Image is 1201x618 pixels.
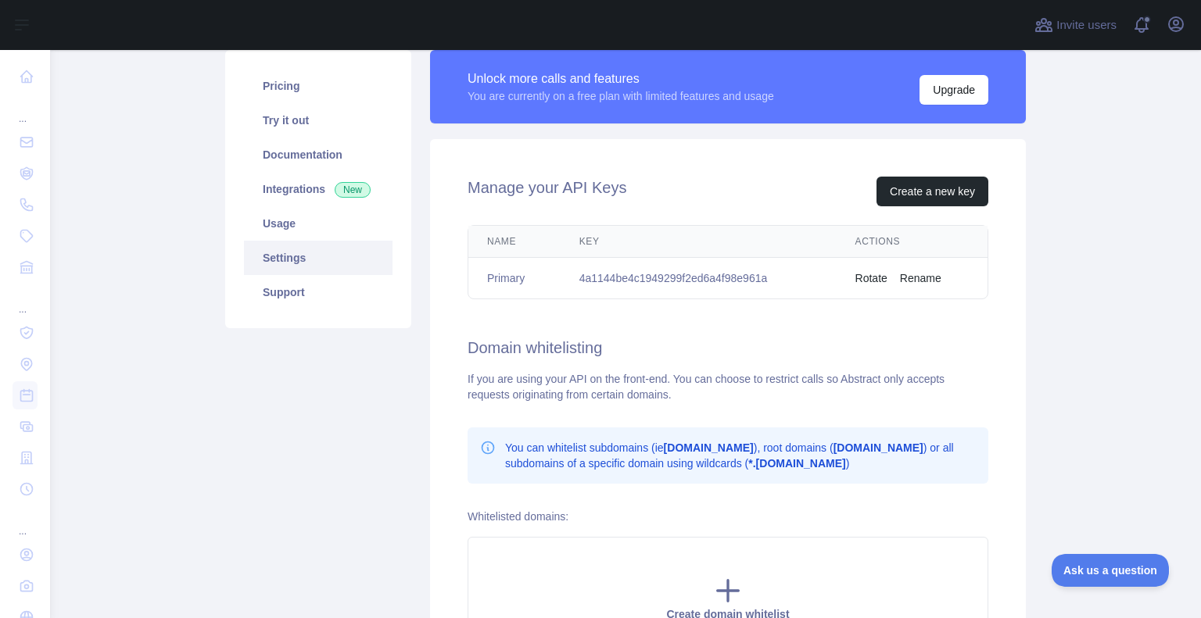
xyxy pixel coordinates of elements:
div: Unlock more calls and features [468,70,774,88]
button: Create a new key [877,177,988,206]
div: ... [13,506,38,538]
button: Upgrade [920,75,988,105]
div: You are currently on a free plan with limited features and usage [468,88,774,104]
a: Try it out [244,103,393,138]
p: You can whitelist subdomains (ie ), root domains ( ) or all subdomains of a specific domain using... [505,440,976,471]
h2: Manage your API Keys [468,177,626,206]
h2: Domain whitelisting [468,337,988,359]
th: Key [561,226,837,258]
div: ... [13,94,38,125]
b: [DOMAIN_NAME] [664,441,754,454]
a: Integrations New [244,172,393,206]
button: Rename [900,270,941,286]
a: Pricing [244,69,393,103]
th: Name [468,226,561,258]
div: ... [13,284,38,316]
button: Invite users [1031,13,1120,38]
span: Invite users [1056,16,1117,34]
span: New [335,182,371,198]
a: Support [244,275,393,309]
b: [DOMAIN_NAME] [834,441,923,454]
th: Actions [837,226,988,258]
a: Documentation [244,138,393,172]
td: 4a1144be4c1949299f2ed6a4f98e961a [561,258,837,299]
label: Whitelisted domains: [468,510,568,523]
td: Primary [468,258,561,299]
a: Settings [244,241,393,275]
b: *.[DOMAIN_NAME] [748,457,845,470]
div: If you are using your API on the front-end. You can choose to restrict calls so Abstract only acc... [468,371,988,402]
iframe: Toggle Customer Support [1052,554,1170,587]
button: Rotate [855,270,887,286]
a: Usage [244,206,393,241]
